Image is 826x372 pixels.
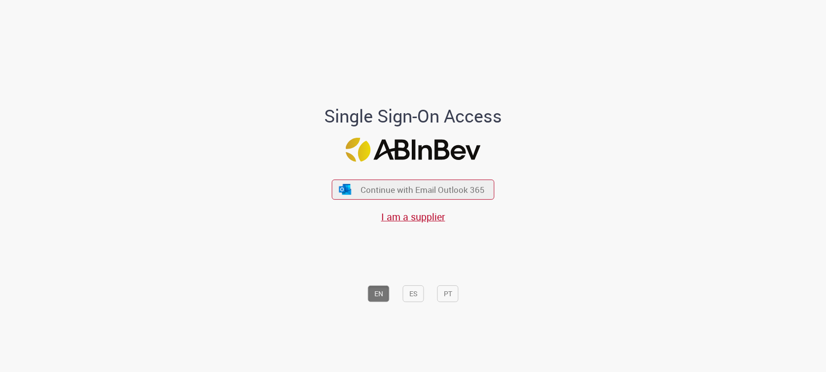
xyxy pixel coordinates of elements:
button: ícone Azure/Microsoft 360 Continue with Email Outlook 365 [332,180,495,200]
img: ícone Azure/Microsoft 360 [338,184,352,194]
button: ES [403,285,424,302]
button: EN [368,285,390,302]
button: PT [437,285,459,302]
h1: Single Sign-On Access [276,106,550,126]
a: I am a supplier [381,210,445,223]
img: Logo ABInBev [346,138,481,162]
span: Continue with Email Outlook 365 [361,184,485,195]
